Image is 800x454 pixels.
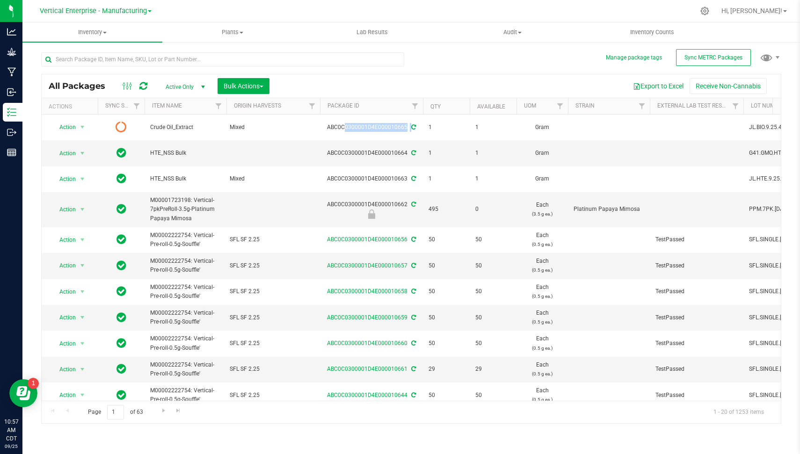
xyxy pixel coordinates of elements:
[522,317,562,326] p: (0.5 g ea.)
[522,174,562,183] span: Gram
[410,201,416,208] span: Sync from Compliance System
[49,103,94,110] div: Actions
[28,378,39,389] iframe: Resource center unread badge
[22,22,162,42] a: Inventory
[150,149,221,158] span: HTE_NSS Bulk
[327,392,407,398] a: ABC0C0300001D4E000010644
[230,287,317,296] div: Value 1: SFL SF 2.25
[522,231,562,249] span: Each
[7,87,16,97] inline-svg: Inbound
[319,209,424,219] div: Testing In Progress
[429,123,464,132] span: 1
[690,78,767,94] button: Receive Non-Cannabis
[319,123,424,132] div: ABC0C0300001D4E000010665
[49,81,115,91] span: All Packages
[582,22,722,42] a: Inventory Counts
[116,389,126,402] span: In Sync
[522,309,562,326] span: Each
[721,7,782,14] span: Hi, [PERSON_NAME]!
[655,287,738,296] span: TestPassed
[77,337,88,350] span: select
[327,236,407,243] a: ABC0C0300001D4E000010656
[410,262,416,269] span: Sync from Compliance System
[429,205,464,214] span: 495
[51,285,76,298] span: Action
[407,98,423,114] a: Filter
[410,175,416,182] span: Sync from Compliance System
[429,313,464,322] span: 50
[410,288,416,295] span: Sync from Compliance System
[22,28,162,36] span: Inventory
[51,363,76,376] span: Action
[574,205,644,214] span: Platinum Papaya Mimosa
[475,339,511,348] span: 50
[7,148,16,157] inline-svg: Reports
[77,363,88,376] span: select
[655,365,738,374] span: TestPassed
[443,28,582,36] span: Audit
[410,124,416,130] span: Sync from Compliance System
[522,240,562,249] p: (0.5 g ea.)
[477,103,505,110] a: Available
[676,49,751,66] button: Sync METRC Packages
[150,360,221,378] span: M00002222754: Vertical-Pre-roll-0.5g-Souffle'
[51,203,76,216] span: Action
[116,202,126,216] span: In Sync
[77,259,88,272] span: select
[77,173,88,186] span: select
[4,418,18,443] p: 10:57 AM CDT
[429,174,464,183] span: 1
[230,261,317,270] div: Value 1: SFL SF 2.25
[116,259,126,272] span: In Sync
[150,283,221,301] span: M00002222754: Vertical-Pre-roll-0.5g-Souffle'
[522,266,562,274] p: (0.5 g ea.)
[157,405,170,418] a: Go to the next page
[728,98,743,114] a: Filter
[655,261,738,270] span: TestPassed
[344,28,400,36] span: Lab Results
[410,340,416,346] span: Sync from Compliance System
[475,205,511,214] span: 0
[627,78,690,94] button: Export to Excel
[51,173,76,186] span: Action
[224,82,263,90] span: Bulk Actions
[327,102,359,109] a: Package ID
[80,405,151,419] span: Page of 63
[77,285,88,298] span: select
[116,121,127,134] span: Pending Sync
[51,259,76,272] span: Action
[4,443,18,450] p: 09/25
[218,78,269,94] button: Bulk Actions
[305,98,320,114] a: Filter
[40,7,147,15] span: Vertical Enterprise - Manufacturing
[163,28,302,36] span: Plants
[77,233,88,246] span: select
[410,314,416,321] span: Sync from Compliance System
[410,150,416,156] span: Sync from Compliance System
[150,309,221,326] span: M00002222754: Vertical-Pre-roll-0.5g-Souffle'
[51,121,76,134] span: Action
[7,47,16,57] inline-svg: Grow
[522,257,562,274] span: Each
[429,339,464,348] span: 50
[150,334,221,352] span: M00002222754: Vertical-Pre-roll-0.5g-Souffle'
[150,123,221,132] span: Crude Oil_Extract
[475,123,511,132] span: 1
[618,28,687,36] span: Inventory Counts
[9,379,37,407] iframe: Resource center
[230,313,317,322] div: Value 1: SFL SF 2.25
[230,339,317,348] div: Value 1: SFL SF 2.25
[655,235,738,244] span: TestPassed
[327,314,407,321] a: ABC0C0300001D4E000010659
[7,128,16,137] inline-svg: Outbound
[77,147,88,160] span: select
[319,149,424,158] div: ABC0C0300001D4E000010664
[116,337,126,350] span: In Sync
[429,261,464,270] span: 50
[150,386,221,404] span: M00002222754: Vertical-Pre-roll-0.5g-Souffle'
[107,405,124,419] input: 1
[51,233,76,246] span: Action
[230,365,317,374] div: Value 1: SFL SF 2.25
[524,102,536,109] a: UOM
[51,147,76,160] span: Action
